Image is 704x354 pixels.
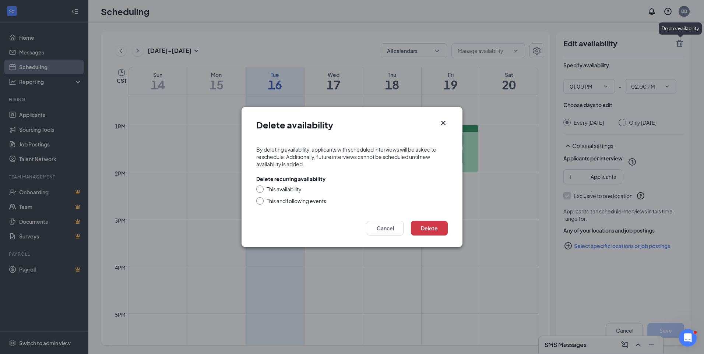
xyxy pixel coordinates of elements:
div: Delete availability [659,22,702,35]
button: Delete [411,221,448,236]
div: This and following events [267,197,326,205]
h1: Delete availability [256,118,333,131]
div: This availability [267,185,302,193]
div: By deleting availability, applicants with scheduled interviews will be asked to reschedule. Addit... [256,146,448,168]
svg: Cross [439,118,448,127]
iframe: Intercom live chat [679,329,697,347]
button: Cancel [367,221,404,236]
button: Close [439,118,448,127]
div: Delete recurring availability [256,175,325,183]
